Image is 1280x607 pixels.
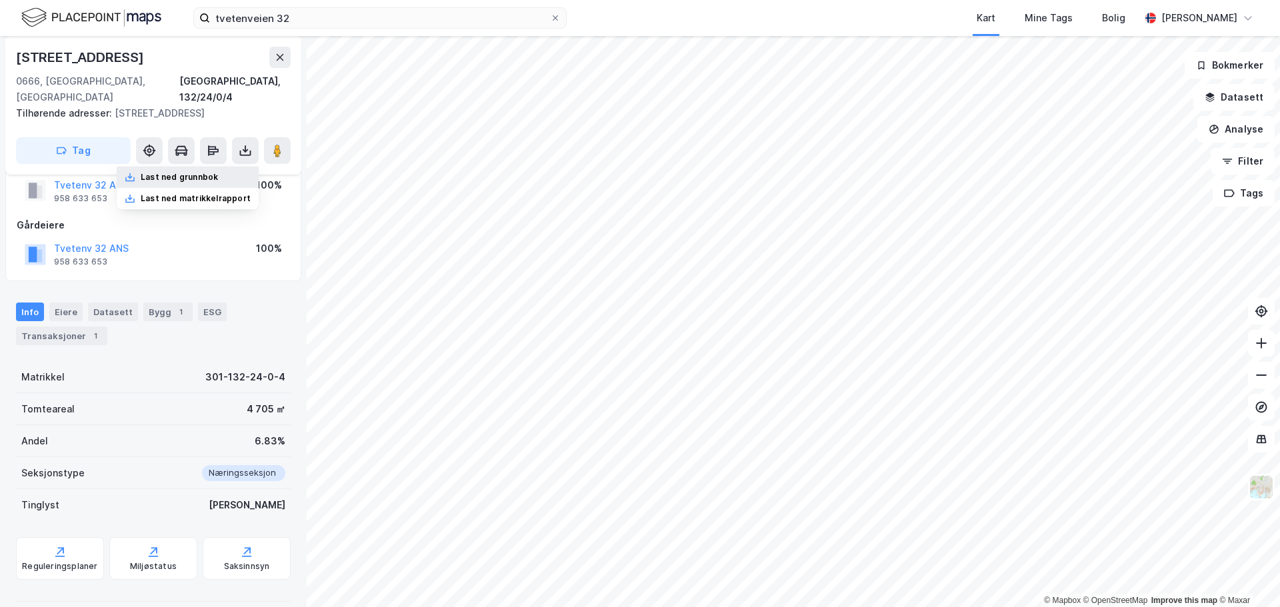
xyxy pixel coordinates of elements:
[1197,116,1275,143] button: Analyse
[977,10,995,26] div: Kart
[224,561,270,572] div: Saksinnsyn
[16,326,107,345] div: Transaksjoner
[16,105,280,121] div: [STREET_ADDRESS]
[143,303,193,321] div: Bygg
[1025,10,1073,26] div: Mine Tags
[198,303,227,321] div: ESG
[1161,10,1237,26] div: [PERSON_NAME]
[1151,596,1217,605] a: Improve this map
[16,303,44,321] div: Info
[16,73,179,105] div: 0666, [GEOGRAPHIC_DATA], [GEOGRAPHIC_DATA]
[1211,148,1275,175] button: Filter
[16,137,131,164] button: Tag
[49,303,83,321] div: Eiere
[21,369,65,385] div: Matrikkel
[210,8,550,28] input: Søk på adresse, matrikkel, gårdeiere, leietakere eller personer
[16,47,147,68] div: [STREET_ADDRESS]
[88,303,138,321] div: Datasett
[205,369,285,385] div: 301-132-24-0-4
[22,561,97,572] div: Reguleringsplaner
[209,497,285,513] div: [PERSON_NAME]
[1213,180,1275,207] button: Tags
[1193,84,1275,111] button: Datasett
[21,497,59,513] div: Tinglyst
[1213,543,1280,607] iframe: Chat Widget
[174,305,187,318] div: 1
[21,465,85,481] div: Seksjonstype
[21,6,161,29] img: logo.f888ab2527a4732fd821a326f86c7f29.svg
[141,193,251,204] div: Last ned matrikkelrapport
[256,177,282,193] div: 100%
[256,241,282,257] div: 100%
[21,433,48,449] div: Andel
[89,329,102,342] div: 1
[54,257,107,267] div: 958 633 653
[1185,52,1275,79] button: Bokmerker
[1249,474,1274,500] img: Z
[1083,596,1148,605] a: OpenStreetMap
[130,561,177,572] div: Miljøstatus
[1102,10,1125,26] div: Bolig
[247,401,285,417] div: 4 705 ㎡
[16,107,115,119] span: Tilhørende adresser:
[255,433,285,449] div: 6.83%
[1044,596,1081,605] a: Mapbox
[1213,543,1280,607] div: Kontrollprogram for chat
[21,401,75,417] div: Tomteareal
[17,217,290,233] div: Gårdeiere
[141,172,218,183] div: Last ned grunnbok
[179,73,291,105] div: [GEOGRAPHIC_DATA], 132/24/0/4
[54,193,107,204] div: 958 633 653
